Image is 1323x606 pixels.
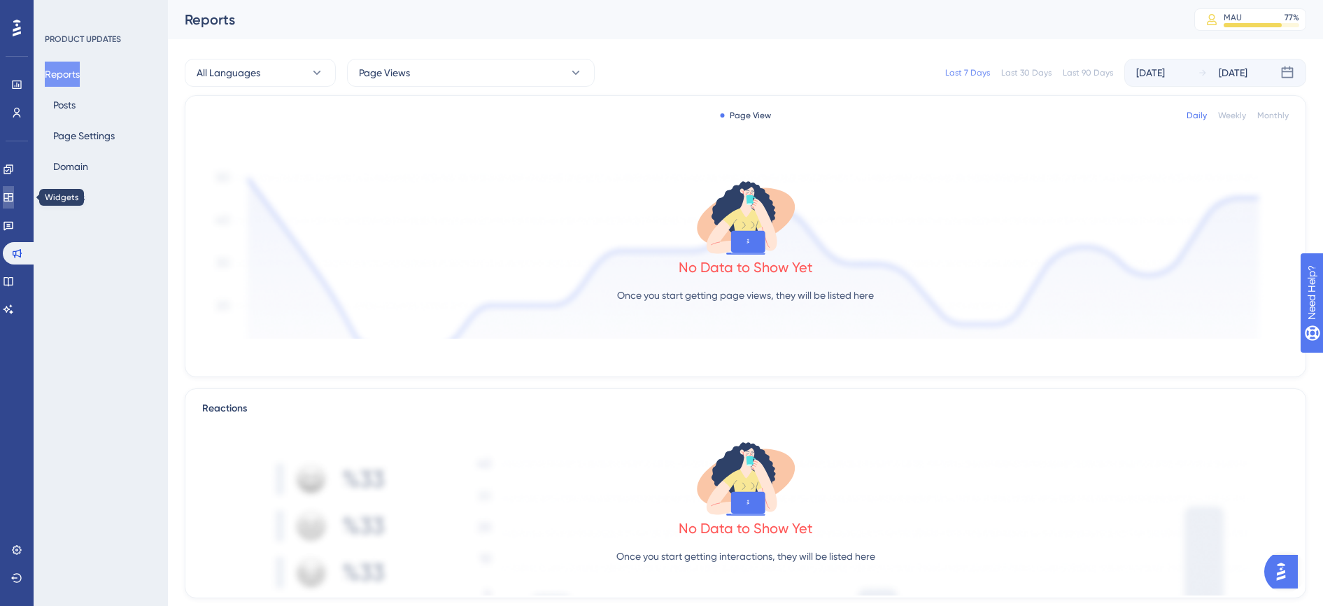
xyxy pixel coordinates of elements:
[679,519,813,538] div: No Data to Show Yet
[1001,67,1052,78] div: Last 30 Days
[185,59,336,87] button: All Languages
[197,64,260,81] span: All Languages
[1285,12,1299,23] div: 77 %
[45,62,80,87] button: Reports
[1219,64,1247,81] div: [DATE]
[1224,12,1242,23] div: MAU
[1136,64,1165,81] div: [DATE]
[616,548,875,565] p: Once you start getting interactions, they will be listed here
[45,154,97,179] button: Domain
[945,67,990,78] div: Last 7 Days
[617,287,874,304] p: Once you start getting page views, they will be listed here
[33,3,87,20] span: Need Help?
[347,59,595,87] button: Page Views
[720,110,771,121] div: Page View
[45,34,121,45] div: PRODUCT UPDATES
[1187,110,1207,121] div: Daily
[1063,67,1113,78] div: Last 90 Days
[1264,551,1306,593] iframe: UserGuiding AI Assistant Launcher
[679,258,813,277] div: No Data to Show Yet
[45,185,93,210] button: Access
[45,123,123,148] button: Page Settings
[1257,110,1289,121] div: Monthly
[1218,110,1246,121] div: Weekly
[185,10,1159,29] div: Reports
[359,64,410,81] span: Page Views
[45,92,84,118] button: Posts
[202,400,1289,417] div: Reactions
